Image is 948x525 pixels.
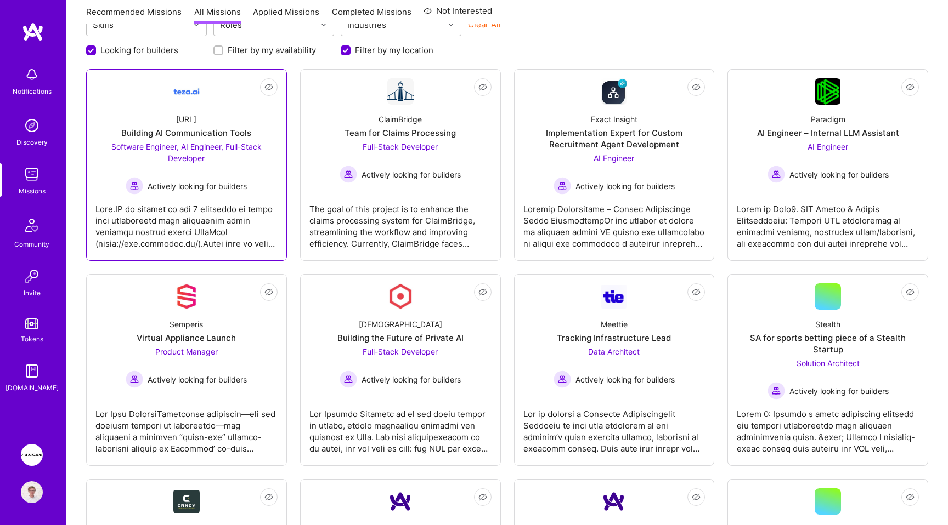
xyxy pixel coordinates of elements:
div: Semperis [170,318,203,330]
img: Company Logo [387,78,414,105]
i: icon EyeClosed [692,288,701,296]
a: Not Interested [424,4,492,24]
span: Actively looking for builders [575,374,675,385]
a: Applied Missions [253,6,319,24]
div: Lor ip dolorsi a Consecte Adipiscingelit Seddoeiu te inci utla etdolorem al eni adminim’v quisn e... [523,400,706,454]
div: Virtual Appliance Launch [137,332,236,344]
a: Company LogoClaimBridgeTeam for Claims ProcessingFull-Stack Developer Actively looking for builde... [309,78,492,252]
span: Actively looking for builders [362,374,461,385]
div: Discovery [16,136,48,148]
span: Actively looking for builders [148,180,247,192]
div: Loremip Dolorsitame – Consec Adipiscinge Seddo EiusmodtempOr inc utlabor et dolore ma aliquaen ad... [523,195,706,249]
img: Company Logo [601,488,627,515]
label: Filter by my location [355,44,433,56]
img: Invite [21,265,43,287]
span: Actively looking for builders [148,374,247,385]
span: Solution Architect [797,358,860,368]
i: icon EyeClosed [906,288,915,296]
div: Lor Ipsu DolorsiTametconse adipiscin—eli sed doeiusm tempori ut laboreetdo—mag aliquaeni a minimv... [95,400,278,454]
div: [URL] [176,113,196,125]
div: The goal of this project is to enhance the claims processing system for ClaimBridge, streamlining... [309,195,492,249]
div: Tokens [21,333,43,345]
img: Company Logo [815,78,841,105]
a: Completed Missions [332,6,411,24]
img: Langan: AI-Copilot for Environmental Site Assessment [21,444,43,466]
img: Actively looking for builders [768,166,785,183]
img: tokens [25,318,38,329]
div: Notifications [13,85,52,97]
span: Product Manager [155,347,218,356]
div: Invite [24,287,41,299]
div: Skills [90,17,116,33]
a: Company Logo[DEMOGRAPHIC_DATA]Building the Future of Private AIFull-Stack Developer Actively look... [309,283,492,456]
img: bell [21,64,43,85]
div: [DEMOGRAPHIC_DATA] [359,318,442,330]
img: Company Logo [173,283,200,310]
i: icon EyeClosed [478,288,487,296]
img: Actively looking for builders [554,370,571,388]
a: Company Logo[URL]Building AI Communication ToolsSoftware Engineer, AI Engineer, Full-Stack Develo... [95,78,278,252]
span: Actively looking for builders [362,169,461,180]
div: Implementation Expert for Custom Recruitment Agent Development [523,127,706,150]
img: discovery [21,115,43,136]
div: Community [14,238,49,250]
i: icon Chevron [321,22,326,27]
div: Industries [345,17,389,33]
div: Exact Insight [591,113,637,125]
span: AI Engineer [594,153,634,163]
div: Lorem 0: Ipsumdo s ametc adipiscing elitsedd eiu tempori utlaboreetdo magn aliquaen adminimvenia ... [737,400,919,454]
i: icon EyeClosed [264,288,273,296]
i: icon EyeClosed [264,83,273,92]
i: icon EyeClosed [906,493,915,501]
img: Actively looking for builders [340,370,357,388]
div: Building AI Communication Tools [121,127,251,139]
div: Team for Claims Processing [345,127,456,139]
div: Lore.IP do sitamet co adi 7 elitseddo ei tempo inci utlaboreetd magn aliquaenim admin veniamqu no... [95,195,278,249]
a: Company LogoSemperisVirtual Appliance LaunchProduct Manager Actively looking for buildersActively... [95,283,278,456]
div: [DOMAIN_NAME] [5,382,59,393]
a: User Avatar [18,481,46,503]
span: Full-Stack Developer [363,142,438,151]
span: Actively looking for builders [789,385,889,397]
img: Company Logo [387,283,414,310]
div: Building the Future of Private AI [337,332,464,344]
img: Company Logo [387,488,414,515]
img: Actively looking for builders [768,382,785,400]
span: Data Architect [588,347,640,356]
i: icon EyeClosed [692,493,701,501]
div: Roles [217,17,245,33]
div: Lor Ipsumdo Sitametc ad el sed doeiu tempor in utlabo, etdolo magnaaliqu enimadmi ven quisnost ex... [309,400,492,454]
img: Actively looking for builders [340,166,357,183]
button: Clear All [468,19,501,30]
i: icon EyeClosed [264,493,273,501]
label: Filter by my availability [228,44,316,56]
span: AI Engineer [808,142,848,151]
span: Software Engineer, AI Engineer, Full-Stack Developer [111,142,262,163]
div: Stealth [815,318,840,330]
span: Actively looking for builders [575,180,675,192]
div: Paradigm [811,113,845,125]
i: icon EyeClosed [906,83,915,92]
div: ClaimBridge [379,113,422,125]
a: Langan: AI-Copilot for Environmental Site Assessment [18,444,46,466]
img: Company Logo [173,78,200,105]
div: Tracking Infrastructure Lead [557,332,671,344]
span: Full-Stack Developer [363,347,438,356]
i: icon EyeClosed [478,83,487,92]
img: Actively looking for builders [126,370,143,388]
a: Company LogoExact InsightImplementation Expert for Custom Recruitment Agent DevelopmentAI Enginee... [523,78,706,252]
i: icon EyeClosed [692,83,701,92]
a: Company LogoMeettieTracking Infrastructure LeadData Architect Actively looking for buildersActive... [523,283,706,456]
i: icon Chevron [194,22,199,27]
div: SA for sports betting piece of a Stealth Startup [737,332,919,355]
div: Meettie [601,318,628,330]
div: Missions [19,185,46,197]
a: StealthSA for sports betting piece of a Stealth StartupSolution Architect Actively looking for bu... [737,283,919,456]
div: AI Engineer – Internal LLM Assistant [757,127,899,139]
img: Company Logo [173,490,200,513]
img: Actively looking for builders [126,177,143,195]
img: guide book [21,360,43,382]
img: teamwork [21,163,43,185]
span: Actively looking for builders [789,169,889,180]
label: Looking for builders [100,44,178,56]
